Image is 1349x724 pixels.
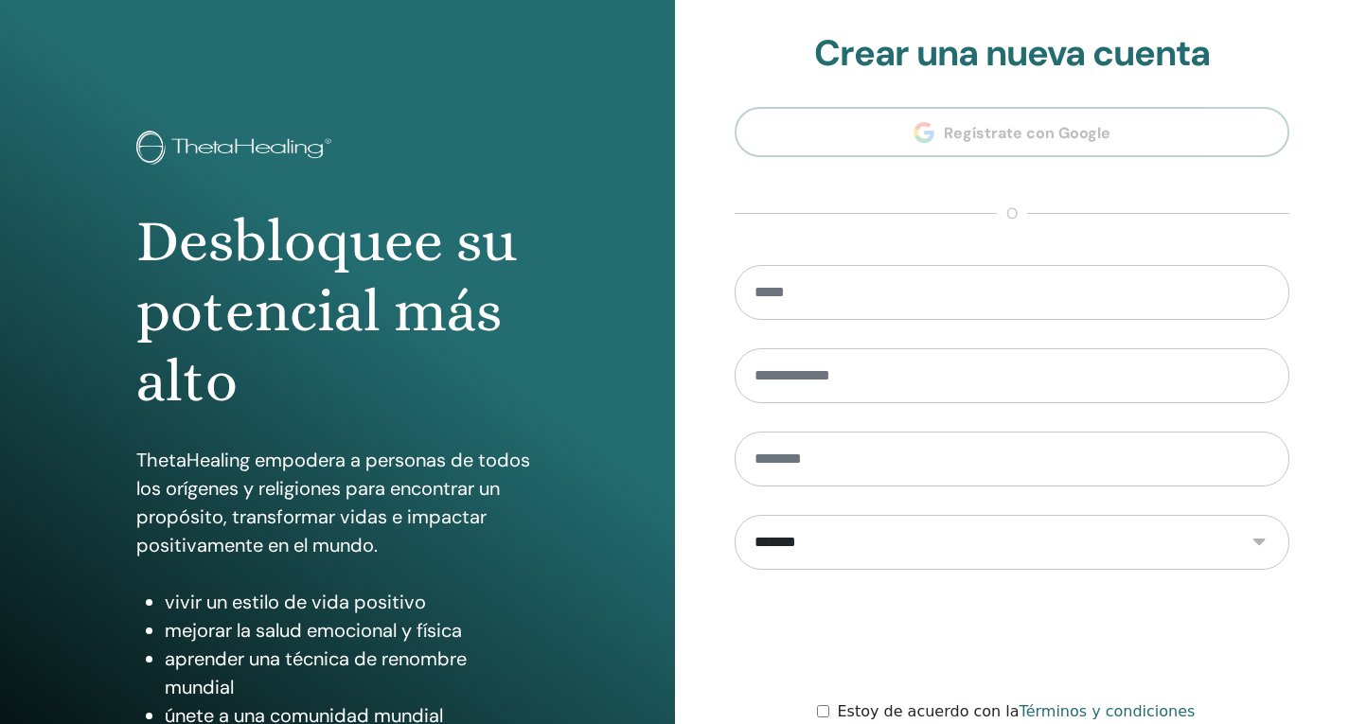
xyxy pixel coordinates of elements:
[837,700,1195,723] label: Estoy de acuerdo con la
[165,645,539,701] li: aprender una técnica de renombre mundial
[868,598,1156,672] iframe: reCAPTCHA
[735,32,1290,76] h2: Crear una nueva cuenta
[165,616,539,645] li: mejorar la salud emocional y física
[136,446,539,559] p: ThetaHealing empodera a personas de todos los orígenes y religiones para encontrar un propósito, ...
[165,588,539,616] li: vivir un estilo de vida positivo
[136,206,539,417] h1: Desbloquee su potencial más alto
[1020,702,1196,720] a: Términos y condiciones
[997,203,1027,225] span: o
